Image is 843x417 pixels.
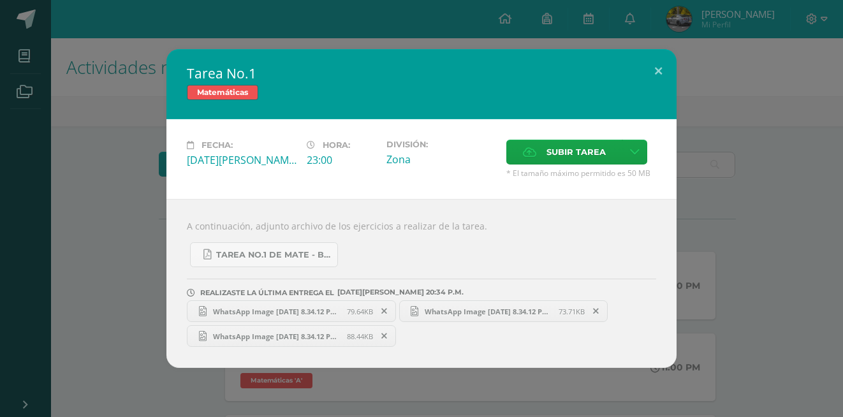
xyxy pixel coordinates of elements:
[187,64,656,82] h2: Tarea No.1
[585,304,607,318] span: Remover entrega
[347,332,373,341] span: 88.44KB
[307,153,376,167] div: 23:00
[559,307,585,316] span: 73.71KB
[374,304,395,318] span: Remover entrega
[418,307,559,316] span: WhatsApp Image [DATE] 8.34.12 PM (1).jpeg
[200,288,334,297] span: REALIZASTE LA ÚLTIMA ENTREGA EL
[374,329,395,343] span: Remover entrega
[166,199,677,368] div: A continuación, adjunto archivo de los ejercicios a realizar de la tarea.
[216,250,331,260] span: Tarea No.1 de Mate - Bloque IV.pdf
[190,242,338,267] a: Tarea No.1 de Mate - Bloque IV.pdf
[207,307,347,316] span: WhatsApp Image [DATE] 8.34.12 PM.jpeg
[207,332,347,341] span: WhatsApp Image [DATE] 8.34.12 PM (2).jpeg
[386,140,496,149] label: División:
[640,49,677,92] button: Close (Esc)
[187,85,258,100] span: Matemáticas
[187,153,297,167] div: [DATE][PERSON_NAME]
[506,168,656,179] span: * El tamaño máximo permitido es 50 MB
[187,300,396,322] a: WhatsApp Image [DATE] 8.34.12 PM.jpeg 79.64KB
[386,152,496,166] div: Zona
[202,140,233,150] span: Fecha:
[334,292,464,293] span: [DATE][PERSON_NAME] 20:34 P.M.
[323,140,350,150] span: Hora:
[399,300,608,322] a: WhatsApp Image [DATE] 8.34.12 PM (1).jpeg 73.71KB
[546,140,606,164] span: Subir tarea
[347,307,373,316] span: 79.64KB
[187,325,396,347] a: WhatsApp Image [DATE] 8.34.12 PM (2).jpeg 88.44KB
